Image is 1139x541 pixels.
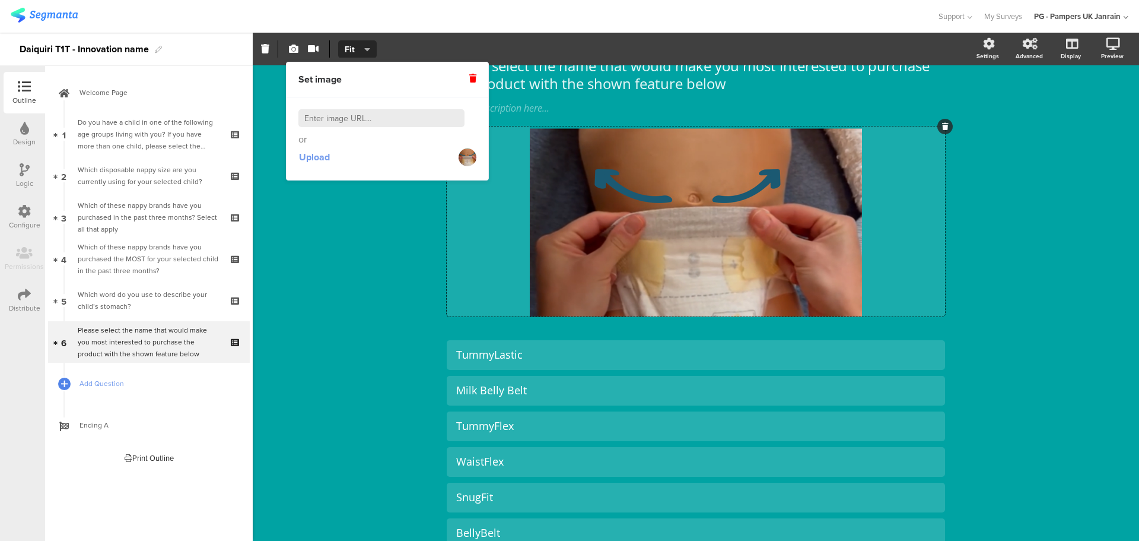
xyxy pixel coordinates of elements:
div: BellyBelt [456,526,936,540]
a: 1 Do you have a child in one of the following age groups living with you? If you have more than o... [48,113,250,155]
span: Upload [299,150,330,164]
div: Logic [16,178,33,189]
div: Distribute [9,303,40,314]
div: Please select the name that would make you most interested to purchase the product with the shown... [78,324,219,360]
div: Preview [1101,52,1124,61]
div: TummyFlex [456,419,936,433]
a: 6 Please select the name that would make you most interested to purchase the product with the sho... [48,321,250,363]
div: WaistFlex [456,455,936,469]
div: Which disposable nappy size are you currently using for your selected child? [78,164,219,188]
p: Please select the name that would make you most interested to purchase the product with the shown... [447,57,945,93]
img: https%3A%2F%2Fd3qka8e8qzmug1.cloudfront.net%2Fquestion%2Fffc5658b13e1f0599693.png [459,148,476,166]
div: Display [1061,52,1081,61]
div: Daiquiri T1T - Innovation name [20,40,149,59]
span: Add Question [79,378,231,390]
span: Fit [345,43,367,56]
div: Settings [976,52,999,61]
div: Advanced [1016,52,1043,61]
div: Print Outline [125,453,174,464]
span: 5 [61,294,66,307]
a: 2 Which disposable nappy size are you currently using for your selected child? [48,155,250,197]
input: Enter image URL... [298,109,464,127]
div: Type a description here... [447,102,945,115]
span: 1 [62,128,66,141]
button: Fit [338,40,377,58]
div: Configure [9,220,40,230]
img: Please select the name that would make you most interested to purchase the product with the shown... [530,126,862,317]
div: Which word do you use to describe your child’s stomach? [78,289,219,312]
span: 3 [61,211,66,224]
button: Upload [298,147,330,168]
div: Milk Belly Belt [456,384,936,397]
a: Welcome Page [48,72,250,113]
span: Welcome Page [79,87,231,99]
span: 6 [61,336,66,349]
div: Outline [12,95,36,106]
a: 5 Which word do you use to describe your child’s stomach? [48,280,250,321]
span: 4 [61,252,66,265]
a: Ending A [48,404,250,446]
img: segmanta logo [11,8,78,23]
div: Which of these nappy brands have you purchased the MOST for your selected child in the past three... [78,241,219,277]
span: Ending A [79,419,231,431]
div: TummyLastic [456,348,936,362]
span: 2 [61,169,66,182]
span: Support [938,11,965,22]
span: Set image [298,73,342,86]
div: SnugFit [456,491,936,504]
span: or [298,133,307,146]
a: 3 Which of these nappy brands have you purchased in the past three months? Select all that apply [48,197,250,238]
div: Design [13,137,36,147]
div: PG - Pampers UK Janrain [1034,11,1121,22]
div: Do you have a child in one of the following age groups living with you? If you have more than one... [78,116,219,152]
a: 4 Which of these nappy brands have you purchased the MOST for your selected child in the past thr... [48,238,250,280]
div: Which of these nappy brands have you purchased in the past three months? Select all that apply [78,200,219,235]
